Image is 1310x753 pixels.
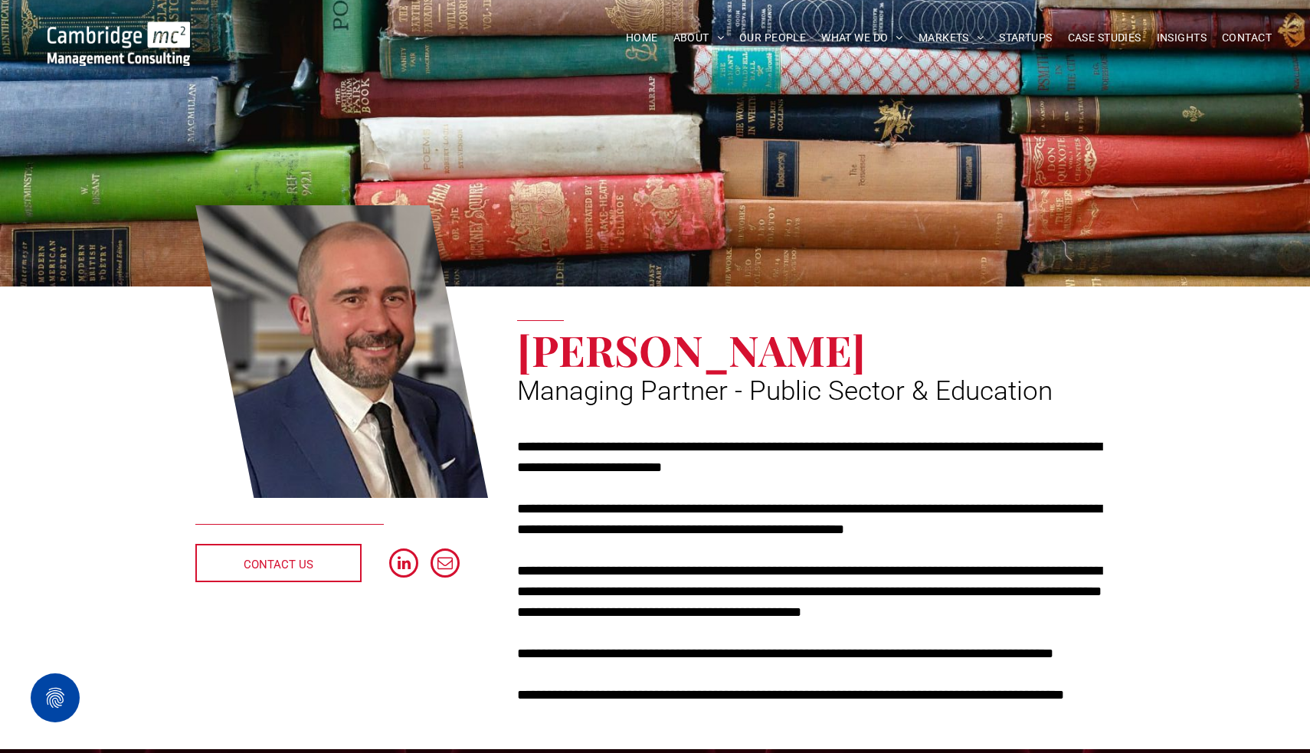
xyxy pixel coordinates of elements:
a: INSIGHTS [1149,26,1214,50]
a: linkedin [389,548,418,581]
a: CONTACT US [195,544,362,582]
a: CONTACT [1214,26,1279,50]
span: Managing Partner - Public Sector & Education [517,375,1053,407]
span: [PERSON_NAME] [517,321,866,378]
a: STARTUPS [991,26,1059,50]
a: HOME [618,26,666,50]
a: WHAT WE DO [814,26,911,50]
a: ABOUT [666,26,732,50]
a: CASE STUDIES [1060,26,1149,50]
a: MARKETS [911,26,991,50]
span: CONTACT US [244,545,313,584]
a: OUR PEOPLE [732,26,814,50]
img: Go to Homepage [47,21,190,66]
a: email [431,548,460,581]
